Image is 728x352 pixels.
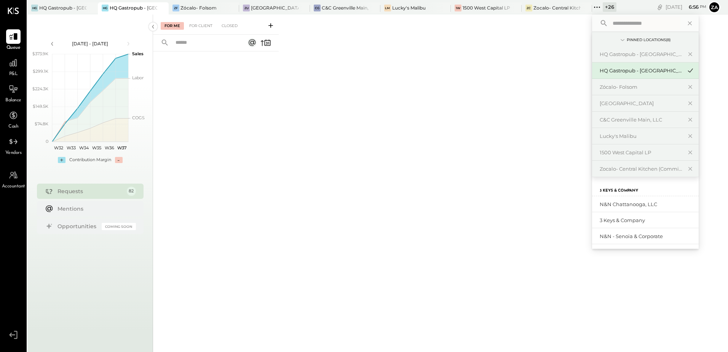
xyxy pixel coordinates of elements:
text: W33 [67,145,76,150]
div: 1500 West Capital LP [463,5,510,11]
div: Zócalo- Folsom [180,5,217,11]
div: C&C Greenville Main, LLC [322,5,369,11]
div: 1W [455,5,461,11]
div: HG [102,5,109,11]
text: W36 [104,145,114,150]
a: Accountant [0,168,26,190]
div: Zocalo- Central Kitchen (Commissary) [600,165,682,173]
div: 1500 West Capital LP [600,149,682,156]
span: Vendors [5,150,22,157]
text: $373.9K [32,51,48,56]
div: For Client [185,22,216,30]
div: copy link [656,3,664,11]
span: Cash [8,123,18,130]
div: Zócalo- Folsom [600,83,682,91]
text: W32 [54,145,63,150]
div: + 26 [603,2,616,12]
div: [GEOGRAPHIC_DATA] [600,100,682,107]
div: Mentions [57,205,132,213]
div: CG [314,5,321,11]
text: W35 [92,145,101,150]
div: 82 [127,187,136,196]
button: Za [708,1,720,13]
div: ZU [243,5,250,11]
text: COGS [132,115,145,120]
text: $149.5K [33,104,48,109]
a: Vendors [0,134,26,157]
span: Queue [6,45,21,51]
text: $74.8K [35,121,48,126]
div: N&N Chattanooga, LLC [600,201,695,208]
div: HQ Gastropub - [GEOGRAPHIC_DATA] [110,5,157,11]
div: [DATE] - [DATE] [58,40,123,47]
span: Accountant [2,183,25,190]
div: Closed [218,22,241,30]
div: - [115,157,123,163]
div: Zocalo- Central Kitchen (Commissary) [533,5,581,11]
div: C&C [PERSON_NAME] LLC [600,249,695,256]
div: C&C Greenville Main, LLC [600,116,682,123]
a: Queue [0,29,26,51]
text: $299.1K [33,69,48,74]
div: Opportunities [57,222,98,230]
div: Pinned Locations ( 8 ) [627,37,671,43]
text: Sales [132,51,144,56]
div: HQ Gastropub - [GEOGRAPHIC_DATA] [600,51,682,58]
a: P&L [0,56,26,78]
div: For Me [161,22,184,30]
div: Lucky's Malibu [600,133,682,140]
div: ZF [172,5,179,11]
text: Labor [132,75,144,80]
div: [GEOGRAPHIC_DATA] [251,5,298,11]
div: Requests [57,187,123,195]
text: W37 [117,145,126,150]
div: + [58,157,65,163]
a: Cash [0,108,26,130]
text: $224.3K [32,86,48,91]
div: Lucky's Malibu [392,5,426,11]
span: P&L [9,71,18,78]
div: N&N - Senoia & Corporate [600,233,695,240]
div: ZC [525,5,532,11]
a: Balance [0,82,26,104]
div: Contribution Margin [69,157,111,163]
div: [DATE] [666,3,706,11]
div: LM [384,5,391,11]
div: HG [31,5,38,11]
text: W34 [79,145,89,150]
div: HQ Gastropub - [GEOGRAPHIC_DATA] [39,5,86,11]
div: 3 Keys & Company [600,217,695,224]
div: HQ Gastropub - [GEOGRAPHIC_DATA] [600,67,682,74]
text: 0 [46,139,48,144]
span: Balance [5,97,21,104]
label: 3 Keys & Company [600,188,638,194]
div: Coming Soon [102,223,136,230]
